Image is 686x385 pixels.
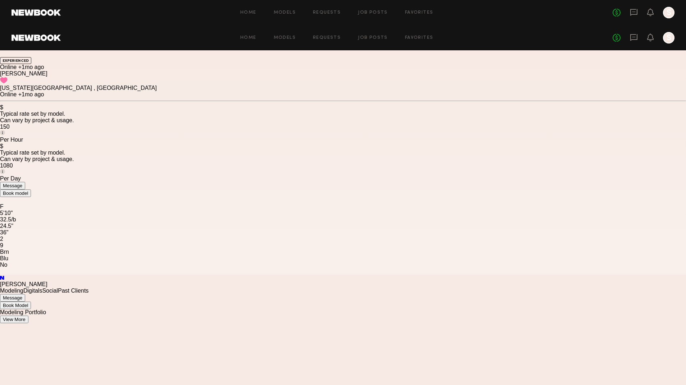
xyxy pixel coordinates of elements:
[663,32,674,43] a: S
[274,36,296,40] a: Models
[240,36,256,40] a: Home
[358,10,388,15] a: Job Posts
[274,10,296,15] a: Models
[23,288,42,294] a: Digitals
[313,36,341,40] a: Requests
[42,288,58,294] a: Social
[58,288,88,294] a: Past Clients
[405,36,433,40] a: Favorites
[240,10,256,15] a: Home
[358,36,388,40] a: Job Posts
[313,10,341,15] a: Requests
[663,7,674,18] a: S
[405,10,433,15] a: Favorites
